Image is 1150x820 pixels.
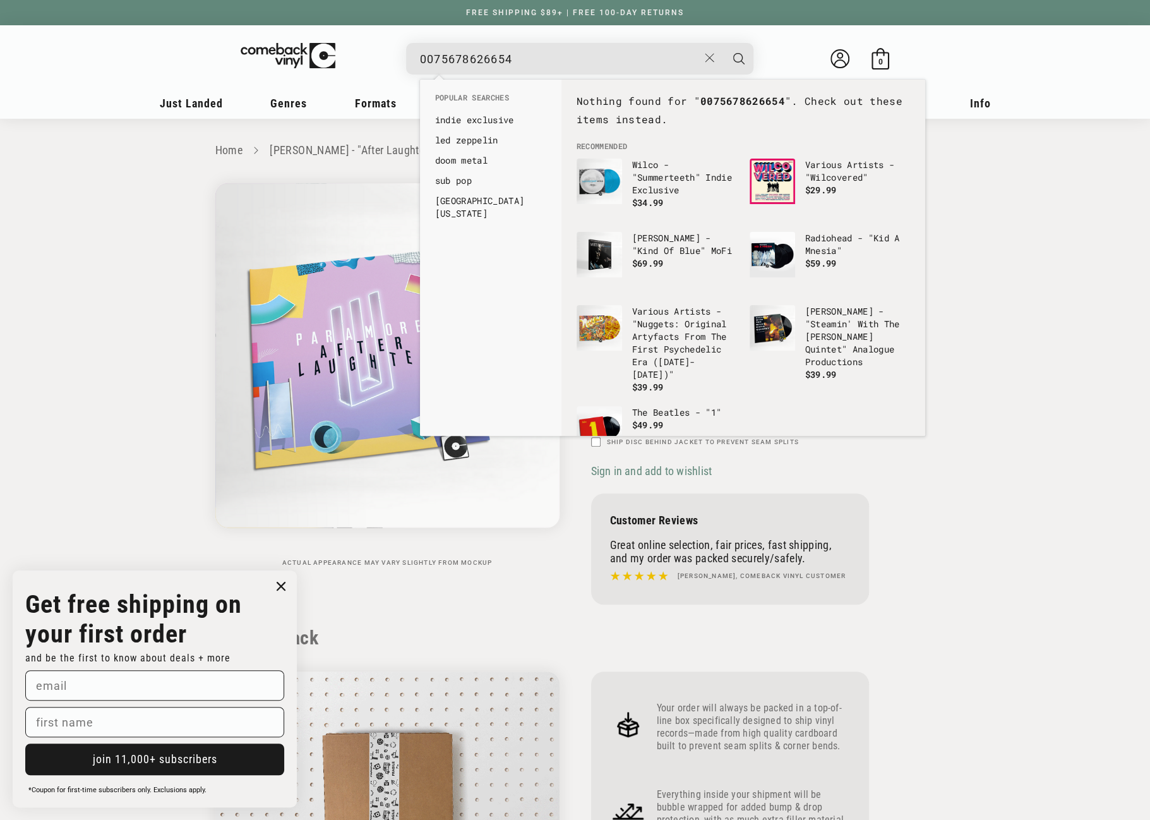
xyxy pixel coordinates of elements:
a: The Beatles - "1" The Beatles - "1" $49.99 [577,406,737,467]
p: Customer Reviews [610,514,850,527]
a: Miles Davis - "Steamin' With The Miles Davis Quintet" Analogue Productions [PERSON_NAME] - "Steam... [750,305,910,381]
li: no_result_products: Various Artists - "Nuggets: Original Artyfacts From The First Psychedelic Era... [570,299,743,400]
span: 0 [878,57,882,66]
div: Popular Searches [420,80,561,230]
span: Formats [355,97,397,110]
p: [PERSON_NAME] - "Kind Of Blue" MoFi [632,232,737,257]
a: Radiohead - "Kid A Mnesia" Radiohead - "Kid A Mnesia" $59.99 [750,232,910,292]
li: no_result_suggestions: doom metal [429,150,553,171]
span: $39.99 [805,368,837,380]
li: no_result_suggestions: sub pop [429,171,553,191]
li: no_result_products: The Beatles - "1" [570,400,743,473]
img: Various Artists - "Nuggets: Original Artyfacts From The First Psychedelic Era (1965-1968)" [577,305,622,351]
span: Info [970,97,991,110]
span: Genres [270,97,307,110]
img: star5.svg [610,568,668,584]
button: Close dialog [272,577,290,596]
a: [PERSON_NAME] - "After Laughter" [270,143,432,157]
li: no_result_suggestions: hotel california [429,191,553,224]
a: FREE SHIPPING $89+ | FREE 100-DAY RETURNS [453,8,697,17]
button: join 11,000+ subscribers [25,744,284,775]
li: no_result_suggestions: indie exclusive [429,110,553,130]
a: Miles Davis - "Kind Of Blue" MoFi [PERSON_NAME] - "Kind Of Blue" MoFi $69.99 [577,232,737,292]
p: Wilco - "Summerteeth" Indie Exclusive [632,159,737,196]
p: Various Artists - "Nuggets: Original Artyfacts From The First Psychedelic Era ([DATE]-[DATE])" [632,305,737,381]
span: $29.99 [805,184,837,196]
div: Search [406,43,753,75]
img: Radiohead - "Kid A Mnesia" [750,232,795,277]
span: and be the first to know about deals + more [25,652,231,664]
a: Various Artists - "Nuggets: Original Artyfacts From The First Psychedelic Era (1965-1968)" Variou... [577,305,737,394]
a: sub pop [435,174,546,187]
input: first name [25,707,284,737]
span: $59.99 [805,257,837,269]
span: $49.99 [632,419,664,431]
strong: 0075678626654 [700,94,785,107]
h2: How We Pack [215,627,935,649]
a: indie exclusive [435,114,546,126]
a: Various Artists - "Wilcovered" Various Artists - "Wilcovered" $29.99 [750,159,910,219]
img: Frame_4.png [610,706,647,743]
img: Miles Davis - "Kind Of Blue" MoFi [577,232,622,277]
button: Search [723,43,755,75]
a: Wilco - "Summerteeth" Indie Exclusive Wilco - "Summerteeth" Indie Exclusive $34.99 [577,159,737,219]
span: $69.99 [632,257,664,269]
li: no_result_products: Miles Davis - "Kind Of Blue" MoFi [570,226,743,299]
li: Popular Searches [429,92,553,110]
p: Various Artists - "Wilcovered" [805,159,910,184]
li: Recommended [570,141,916,152]
li: no_result_products: Miles Davis - "Steamin' With The Miles Davis Quintet" Analogue Productions [743,299,916,387]
span: $34.99 [632,196,664,208]
li: no_result_products: Various Artists - "Wilcovered" [743,152,916,226]
li: no_result_products: Radiohead - "Kid A Mnesia" [743,226,916,299]
media-gallery: Gallery Viewer [215,183,560,567]
label: Ship Disc Behind Jacket To Prevent Seam Splits [607,437,799,447]
p: Actual appearance may vary slightly from mockup [215,559,560,567]
a: [GEOGRAPHIC_DATA][US_STATE] [435,195,546,220]
img: Wilco - "Summerteeth" Indie Exclusive [577,159,622,204]
img: Various Artists - "Wilcovered" [750,159,795,204]
li: no_result_products: Wilco - "Summerteeth" Indie Exclusive [570,152,743,226]
p: [PERSON_NAME] - "Steamin' With The [PERSON_NAME] Quintet" Analogue Productions [805,305,910,368]
p: Your order will always be packed in a top-of-line box specifically designed to ship vinyl records... [657,702,850,752]
p: Radiohead - "Kid A Mnesia" [805,232,910,257]
input: When autocomplete results are available use up and down arrows to review and enter to select [420,46,698,72]
div: Recommended [561,80,925,436]
div: No Results [570,92,916,142]
button: Close [698,44,721,72]
span: $39.99 [632,381,664,393]
button: Sign in and add to wishlist [591,464,716,478]
strong: Get free shipping on your first order [25,589,242,649]
span: *Coupon for first-time subscribers only. Exclusions apply. [28,786,207,794]
span: Just Landed [160,97,223,110]
p: Nothing found for " ". Check out these items instead. [577,92,910,129]
p: Great online selection, fair prices, fast shipping, and my order was packed securely/safely. [610,538,850,565]
nav: breadcrumbs [215,142,935,160]
span: Sign in and add to wishlist [591,464,712,478]
a: Home [215,143,243,157]
img: Miles Davis - "Steamin' With The Miles Davis Quintet" Analogue Productions [750,305,795,351]
a: led zeppelin [435,134,546,147]
li: no_result_suggestions: led zeppelin [429,130,553,150]
p: The Beatles - "1" [632,406,737,419]
input: email [25,670,284,701]
h4: [PERSON_NAME], Comeback Vinyl customer [678,571,846,581]
img: The Beatles - "1" [577,406,622,452]
a: doom metal [435,154,546,167]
